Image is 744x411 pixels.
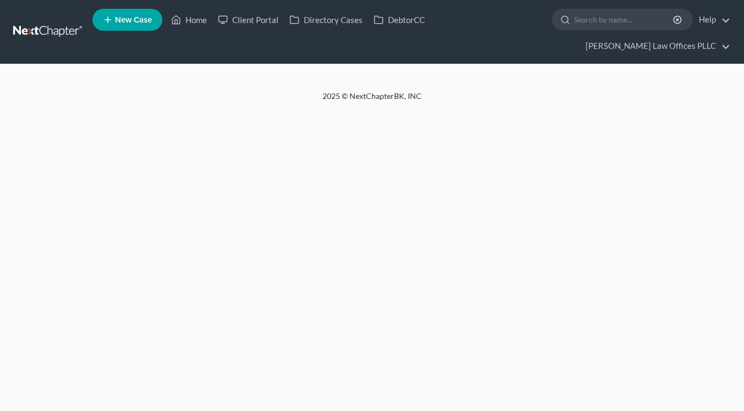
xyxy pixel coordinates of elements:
[368,10,430,30] a: DebtorCC
[693,10,730,30] a: Help
[580,36,730,56] a: [PERSON_NAME] Law Offices PLLC
[212,10,284,30] a: Client Portal
[58,91,686,110] div: 2025 © NextChapterBK, INC
[574,9,675,30] input: Search by name...
[166,10,212,30] a: Home
[284,10,368,30] a: Directory Cases
[115,16,152,24] span: New Case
